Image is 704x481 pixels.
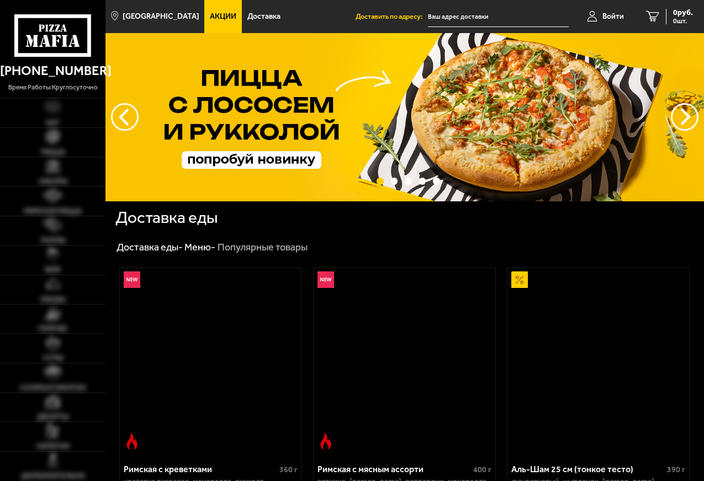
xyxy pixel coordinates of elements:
[428,7,569,27] input: Ваш адрес доставки
[247,13,280,20] span: Доставка
[24,207,82,215] span: Римская пицца
[41,148,65,156] span: Пицца
[405,178,412,185] button: точки переключения
[123,13,199,20] span: [GEOGRAPHIC_DATA]
[218,241,308,254] div: Популярные товары
[20,384,86,391] span: Салаты и закуски
[115,210,218,226] h1: Доставка еды
[120,268,301,453] a: НовинкаОстрое блюдоРимская с креветками
[314,268,495,453] a: НовинкаОстрое блюдоРимская с мясным ассорти
[673,18,693,24] span: 0 шт.
[356,13,428,20] span: Доставить по адресу:
[37,413,68,420] span: Десерты
[210,13,236,20] span: Акции
[184,241,215,253] a: Меню-
[391,178,398,185] button: точки переключения
[40,296,65,303] span: Обеды
[38,325,67,332] span: Горячее
[124,271,140,288] img: Новинка
[667,465,685,474] span: 390 г
[317,271,334,288] img: Новинка
[671,103,698,131] button: предыдущий
[473,465,491,474] span: 400 г
[117,241,183,253] a: Доставка еды-
[39,178,67,185] span: Наборы
[46,119,60,126] span: Хит
[317,433,334,450] img: Острое блюдо
[673,9,693,17] span: 0 руб.
[279,465,298,474] span: 360 г
[377,178,384,185] button: точки переключения
[111,103,139,131] button: следующий
[602,13,624,20] span: Войти
[124,433,140,450] img: Острое блюдо
[43,354,63,361] span: Супы
[317,464,470,474] div: Римская с мясным ассорти
[511,464,664,474] div: Аль-Шам 25 см (тонкое тесто)
[511,271,528,288] img: Акционный
[507,268,689,453] a: АкционныйАль-Шам 25 см (тонкое тесто)
[36,442,70,450] span: Напитки
[45,266,61,273] span: WOK
[21,472,85,479] span: Дополнительно
[41,237,65,244] span: Роллы
[433,178,440,185] button: точки переключения
[419,178,426,185] button: точки переключения
[124,464,277,474] div: Римская с креветками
